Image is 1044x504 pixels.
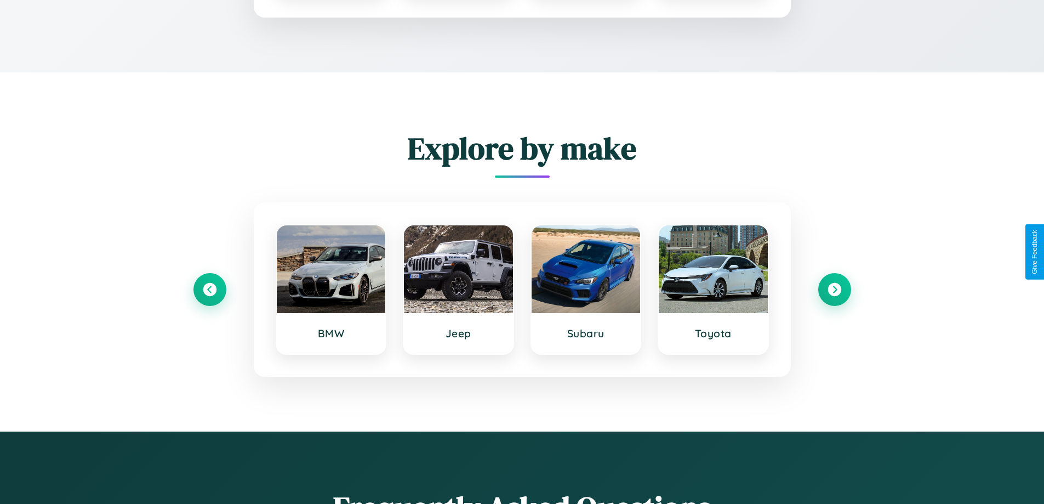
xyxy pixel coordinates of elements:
[670,327,757,340] h3: Toyota
[288,327,375,340] h3: BMW
[1031,230,1039,274] div: Give Feedback
[543,327,630,340] h3: Subaru
[193,127,851,169] h2: Explore by make
[415,327,502,340] h3: Jeep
